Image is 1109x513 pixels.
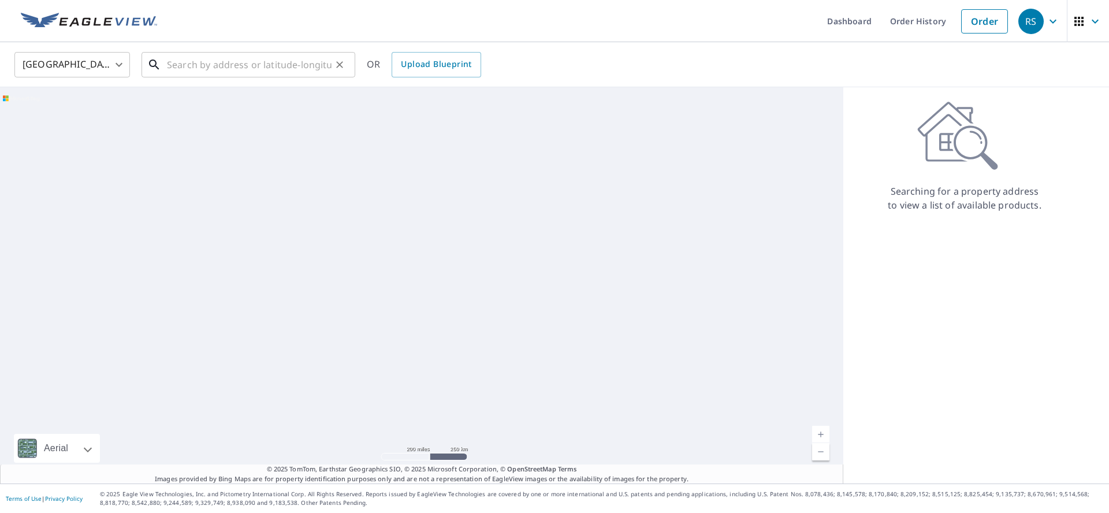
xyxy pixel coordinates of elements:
[558,464,577,473] a: Terms
[812,443,829,460] a: Current Level 5, Zoom Out
[14,49,130,81] div: [GEOGRAPHIC_DATA]
[1018,9,1044,34] div: RS
[401,57,471,72] span: Upload Blueprint
[367,52,481,77] div: OR
[6,495,42,503] a: Terms of Use
[392,52,481,77] a: Upload Blueprint
[507,464,556,473] a: OpenStreetMap
[267,464,577,474] span: © 2025 TomTom, Earthstar Geographics SIO, © 2025 Microsoft Corporation, ©
[14,434,100,463] div: Aerial
[167,49,332,81] input: Search by address or latitude-longitude
[961,9,1008,34] a: Order
[21,13,157,30] img: EV Logo
[887,184,1042,212] p: Searching for a property address to view a list of available products.
[332,57,348,73] button: Clear
[812,426,829,443] a: Current Level 5, Zoom In
[100,490,1103,507] p: © 2025 Eagle View Technologies, Inc. and Pictometry International Corp. All Rights Reserved. Repo...
[6,495,83,502] p: |
[45,495,83,503] a: Privacy Policy
[40,434,72,463] div: Aerial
